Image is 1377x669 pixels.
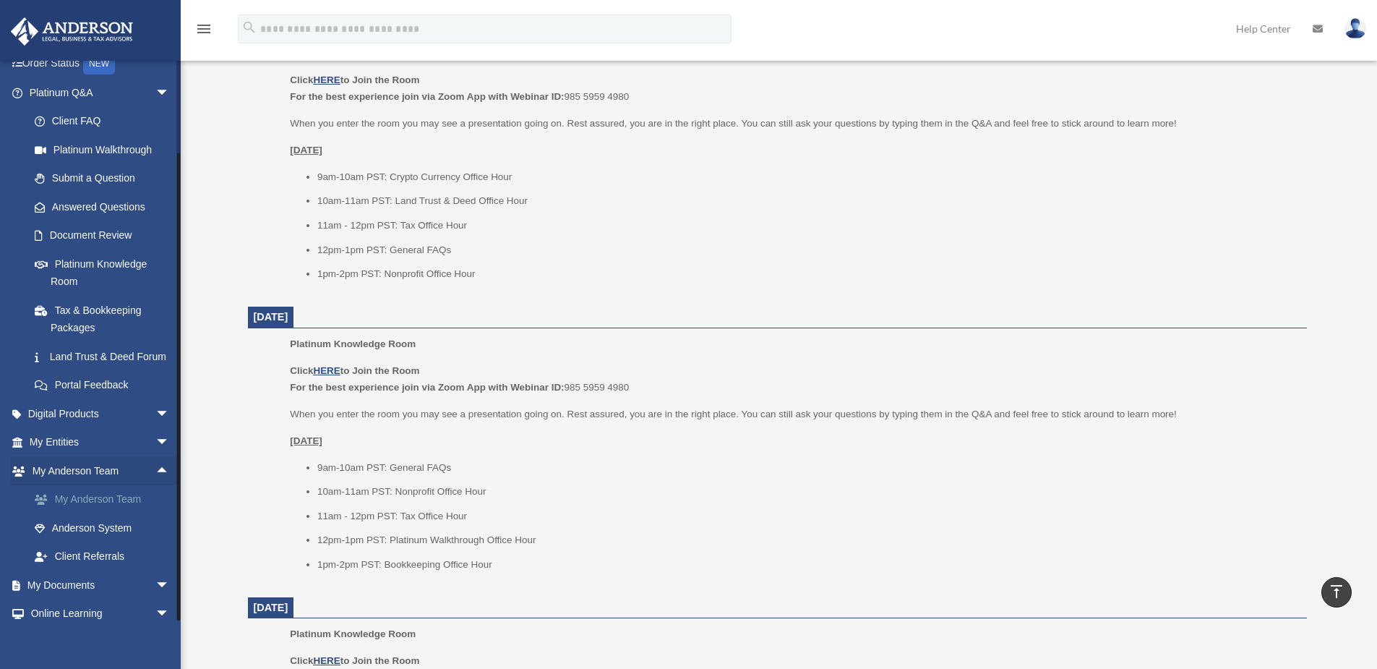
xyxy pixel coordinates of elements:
[290,435,322,446] u: [DATE]
[290,382,564,393] b: For the best experience join via Zoom App with Webinar ID:
[155,428,184,458] span: arrow_drop_down
[313,655,340,666] a: HERE
[20,135,192,164] a: Platinum Walkthrough
[155,600,184,629] span: arrow_drop_down
[155,571,184,600] span: arrow_drop_down
[20,296,192,342] a: Tax & Bookkeeping Packages
[317,556,1297,574] li: 1pm-2pm PST: Bookkeeping Office Hour
[155,399,184,429] span: arrow_drop_down
[290,406,1296,423] p: When you enter the room you may see a presentation going on. Rest assured, you are in the right p...
[20,514,192,542] a: Anderson System
[7,17,137,46] img: Anderson Advisors Platinum Portal
[254,311,288,323] span: [DATE]
[10,78,192,107] a: Platinum Q&Aarrow_drop_down
[290,628,416,639] span: Platinum Knowledge Room
[290,72,1296,106] p: 985 5959 4980
[20,542,192,571] a: Client Referrals
[10,600,192,628] a: Online Learningarrow_drop_down
[195,20,213,38] i: menu
[290,365,419,376] b: Click to Join the Room
[317,459,1297,477] li: 9am-10am PST: General FAQs
[317,217,1297,234] li: 11am - 12pm PST: Tax Office Hour
[317,169,1297,186] li: 9am-10am PST: Crypto Currency Office Hour
[1328,583,1345,600] i: vertical_align_top
[155,456,184,486] span: arrow_drop_up
[317,242,1297,259] li: 12pm-1pm PST: General FAQs
[10,49,192,79] a: Order StatusNEW
[317,508,1297,525] li: 11am - 12pm PST: Tax Office Hour
[20,221,192,250] a: Document Review
[317,265,1297,283] li: 1pm-2pm PST: Nonprofit Office Hour
[20,250,184,296] a: Platinum Knowledge Room
[290,338,416,349] span: Platinum Knowledge Room
[195,25,213,38] a: menu
[290,115,1296,132] p: When you enter the room you may see a presentation going on. Rest assured, you are in the right p...
[317,483,1297,500] li: 10am-11am PST: Nonprofit Office Hour
[20,192,192,221] a: Answered Questions
[317,192,1297,210] li: 10am-11am PST: Land Trust & Deed Office Hour
[20,371,192,400] a: Portal Feedback
[290,91,564,102] b: For the best experience join via Zoom App with Webinar ID:
[290,362,1296,396] p: 985 5959 4980
[20,164,192,193] a: Submit a Question
[10,428,192,457] a: My Entitiesarrow_drop_down
[290,145,322,155] u: [DATE]
[20,107,192,136] a: Client FAQ
[83,53,115,74] div: NEW
[10,571,192,600] a: My Documentsarrow_drop_down
[317,532,1297,549] li: 12pm-1pm PST: Platinum Walkthrough Office Hour
[20,342,192,371] a: Land Trust & Deed Forum
[155,78,184,108] span: arrow_drop_down
[290,655,419,666] b: Click to Join the Room
[313,365,340,376] a: HERE
[241,20,257,35] i: search
[20,485,192,514] a: My Anderson Team
[313,74,340,85] a: HERE
[254,602,288,613] span: [DATE]
[10,456,192,485] a: My Anderson Teamarrow_drop_up
[10,399,192,428] a: Digital Productsarrow_drop_down
[290,74,419,85] b: Click to Join the Room
[1321,577,1352,608] a: vertical_align_top
[1344,18,1366,39] img: User Pic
